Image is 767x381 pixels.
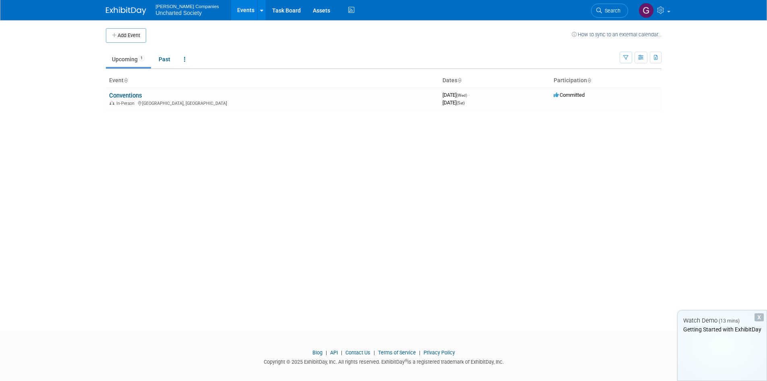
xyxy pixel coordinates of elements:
[550,74,662,87] th: Participation
[110,101,114,105] img: In-Person Event
[106,74,439,87] th: Event
[417,350,422,356] span: |
[378,350,416,356] a: Terms of Service
[339,350,344,356] span: |
[442,100,465,106] span: [DATE]
[439,74,550,87] th: Dates
[554,92,585,98] span: Committed
[116,101,137,106] span: In-Person
[106,52,151,67] a: Upcoming1
[678,316,767,325] div: Watch Demo
[457,101,465,105] span: (Sat)
[457,77,461,83] a: Sort by Start Date
[678,325,767,333] div: Getting Started with ExhibitDay
[372,350,377,356] span: |
[324,350,329,356] span: |
[587,77,591,83] a: Sort by Participation Type
[602,8,620,14] span: Search
[156,10,202,16] span: Uncharted Society
[138,55,145,61] span: 1
[330,350,338,356] a: API
[312,350,323,356] a: Blog
[442,92,469,98] span: [DATE]
[109,92,142,99] a: Conventions
[591,4,628,18] a: Search
[109,100,436,106] div: [GEOGRAPHIC_DATA], [GEOGRAPHIC_DATA]
[153,52,176,67] a: Past
[106,7,146,15] img: ExhibitDay
[468,92,469,98] span: -
[124,77,128,83] a: Sort by Event Name
[639,3,654,18] img: Gisele AYAS
[572,31,662,37] a: How to sync to an external calendar...
[457,93,467,98] span: (Wed)
[719,318,740,324] span: (13 mins)
[156,2,219,10] span: [PERSON_NAME] Companies
[424,350,455,356] a: Privacy Policy
[755,313,764,321] div: Dismiss
[106,28,146,43] button: Add Event
[345,350,370,356] a: Contact Us
[405,358,407,363] sup: ®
